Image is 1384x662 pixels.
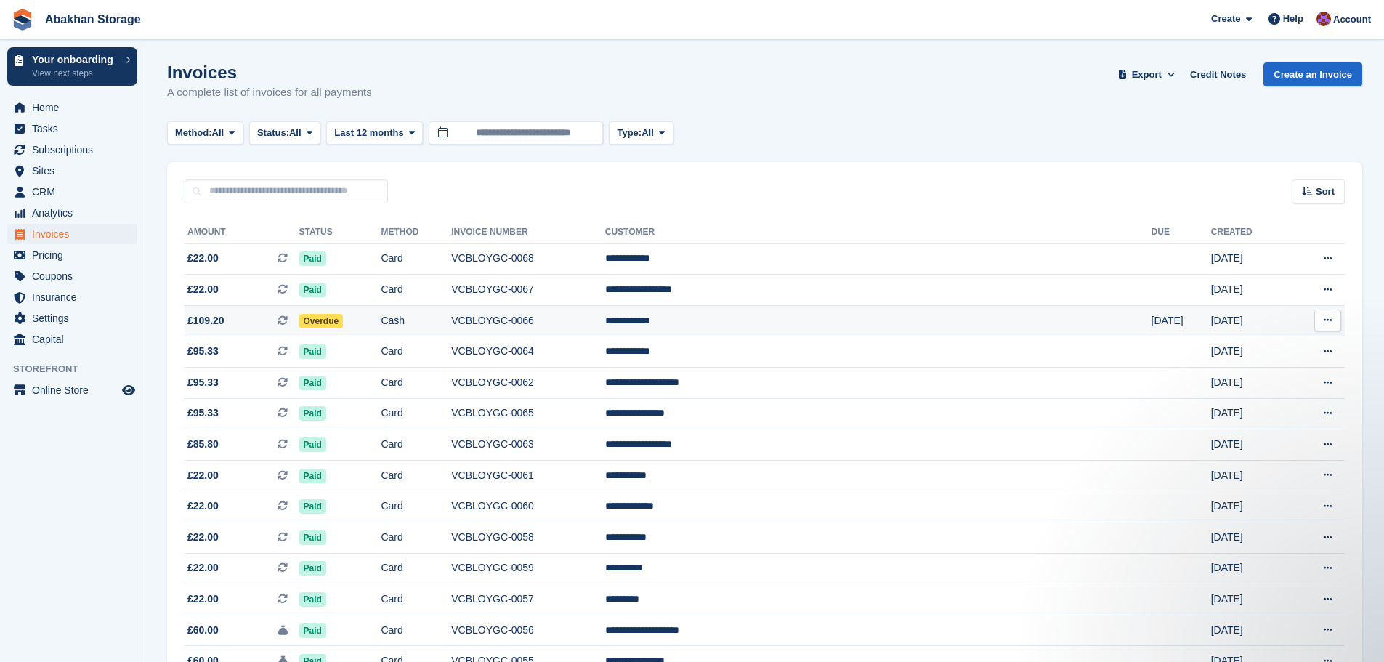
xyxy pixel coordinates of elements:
[12,9,33,31] img: stora-icon-8386f47178a22dfd0bd8f6a31ec36ba5ce8667c1dd55bd0f319d3a0aa187defe.svg
[257,126,289,140] span: Status:
[381,221,451,244] th: Method
[7,140,137,160] a: menu
[299,406,326,421] span: Paid
[451,615,604,646] td: VCBLOYGC-0056
[451,429,604,461] td: VCBLOYGC-0063
[451,584,604,615] td: VCBLOYGC-0057
[167,62,372,82] h1: Invoices
[299,251,326,266] span: Paid
[381,429,451,461] td: Card
[187,251,219,266] span: £22.00
[1211,12,1240,26] span: Create
[299,376,326,390] span: Paid
[7,161,137,181] a: menu
[32,182,119,202] span: CRM
[1211,305,1288,336] td: [DATE]
[381,398,451,429] td: Card
[381,553,451,584] td: Card
[187,437,219,452] span: £85.80
[7,380,137,400] a: menu
[32,118,119,139] span: Tasks
[32,380,119,400] span: Online Store
[212,126,224,140] span: All
[1211,615,1288,646] td: [DATE]
[7,97,137,118] a: menu
[451,336,604,368] td: VCBLOYGC-0064
[7,245,137,265] a: menu
[605,221,1152,244] th: Customer
[451,368,604,399] td: VCBLOYGC-0062
[167,84,372,101] p: A complete list of invoices for all payments
[32,329,119,350] span: Capital
[1211,584,1288,615] td: [DATE]
[7,47,137,86] a: Your onboarding View next steps
[451,275,604,306] td: VCBLOYGC-0067
[1114,62,1178,86] button: Export
[1211,553,1288,584] td: [DATE]
[381,275,451,306] td: Card
[334,126,403,140] span: Last 12 months
[451,221,604,244] th: Invoice Number
[39,7,147,31] a: Abakhan Storage
[299,314,344,328] span: Overdue
[451,398,604,429] td: VCBLOYGC-0065
[451,522,604,554] td: VCBLOYGC-0058
[1184,62,1252,86] a: Credit Notes
[1333,12,1371,27] span: Account
[299,592,326,607] span: Paid
[32,97,119,118] span: Home
[7,224,137,244] a: menu
[299,283,326,297] span: Paid
[1211,221,1288,244] th: Created
[381,336,451,368] td: Card
[299,530,326,545] span: Paid
[617,126,642,140] span: Type:
[381,368,451,399] td: Card
[32,55,118,65] p: Your onboarding
[187,375,219,390] span: £95.33
[187,623,219,638] span: £60.00
[187,592,219,607] span: £22.00
[249,121,320,145] button: Status: All
[7,329,137,350] a: menu
[1211,460,1288,491] td: [DATE]
[451,243,604,275] td: VCBLOYGC-0068
[7,203,137,223] a: menu
[1132,68,1162,82] span: Export
[32,140,119,160] span: Subscriptions
[299,499,326,514] span: Paid
[187,530,219,545] span: £22.00
[187,468,219,483] span: £22.00
[1211,429,1288,461] td: [DATE]
[451,491,604,522] td: VCBLOYGC-0060
[381,460,451,491] td: Card
[381,522,451,554] td: Card
[32,287,119,307] span: Insurance
[381,491,451,522] td: Card
[299,469,326,483] span: Paid
[7,287,137,307] a: menu
[7,182,137,202] a: menu
[187,405,219,421] span: £95.33
[1152,221,1211,244] th: Due
[120,382,137,399] a: Preview store
[1263,62,1362,86] a: Create an Invoice
[32,161,119,181] span: Sites
[1211,336,1288,368] td: [DATE]
[381,243,451,275] td: Card
[451,460,604,491] td: VCBLOYGC-0061
[1152,305,1211,336] td: [DATE]
[1211,275,1288,306] td: [DATE]
[7,308,137,328] a: menu
[187,560,219,576] span: £22.00
[187,313,224,328] span: £109.20
[7,118,137,139] a: menu
[609,121,673,145] button: Type: All
[187,344,219,359] span: £95.33
[1316,185,1335,199] span: Sort
[32,245,119,265] span: Pricing
[1211,522,1288,554] td: [DATE]
[32,67,118,80] p: View next steps
[299,437,326,452] span: Paid
[299,561,326,576] span: Paid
